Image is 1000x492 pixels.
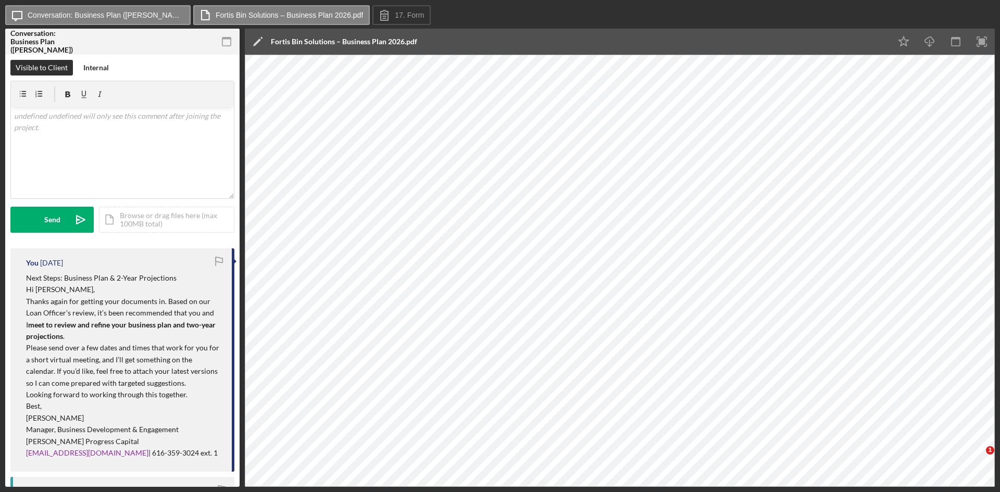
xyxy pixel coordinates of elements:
div: Visible to Client [16,60,68,75]
time: 2025-09-22 16:14 [40,259,63,267]
strong: meet to review and refine your business plan and two-year projections [26,320,217,340]
label: 17. Form [395,11,424,19]
button: 17. Form [372,5,431,25]
div: Conversation: Business Plan ([PERSON_NAME]) [10,29,83,54]
button: Visible to Client [10,60,73,75]
label: Conversation: Business Plan ([PERSON_NAME]) [28,11,184,19]
label: Fortis Bin Solutions – Business Plan 2026.pdf [216,11,363,19]
div: Fortis Bin Solutions – Business Plan 2026.pdf [271,37,417,46]
p: Best, [PERSON_NAME] Manager, Business Development & Engagement [PERSON_NAME] Progress Capital | 6... [26,400,221,459]
div: You [26,259,39,267]
p: Hi [PERSON_NAME], [26,284,221,295]
p: Looking forward to working through this together. [26,389,221,400]
div: Send [44,207,60,233]
p: Please send over a few dates and times that work for you for a short virtual meeting, and I’ll ge... [26,342,221,389]
span: 1 [986,446,994,455]
button: Conversation: Business Plan ([PERSON_NAME]) [5,5,191,25]
button: Internal [78,60,114,75]
button: Fortis Bin Solutions – Business Plan 2026.pdf [193,5,370,25]
div: Internal [83,60,109,75]
a: [EMAIL_ADDRESS][DOMAIN_NAME] [26,448,148,457]
iframe: Intercom live chat [965,446,990,471]
button: Send [10,207,94,233]
p: Next Steps: Business Plan & 2-Year Projections [26,272,221,284]
p: Thanks again for getting your documents in. Based on our Loan Officer’s review, it’s been recomme... [26,296,221,343]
